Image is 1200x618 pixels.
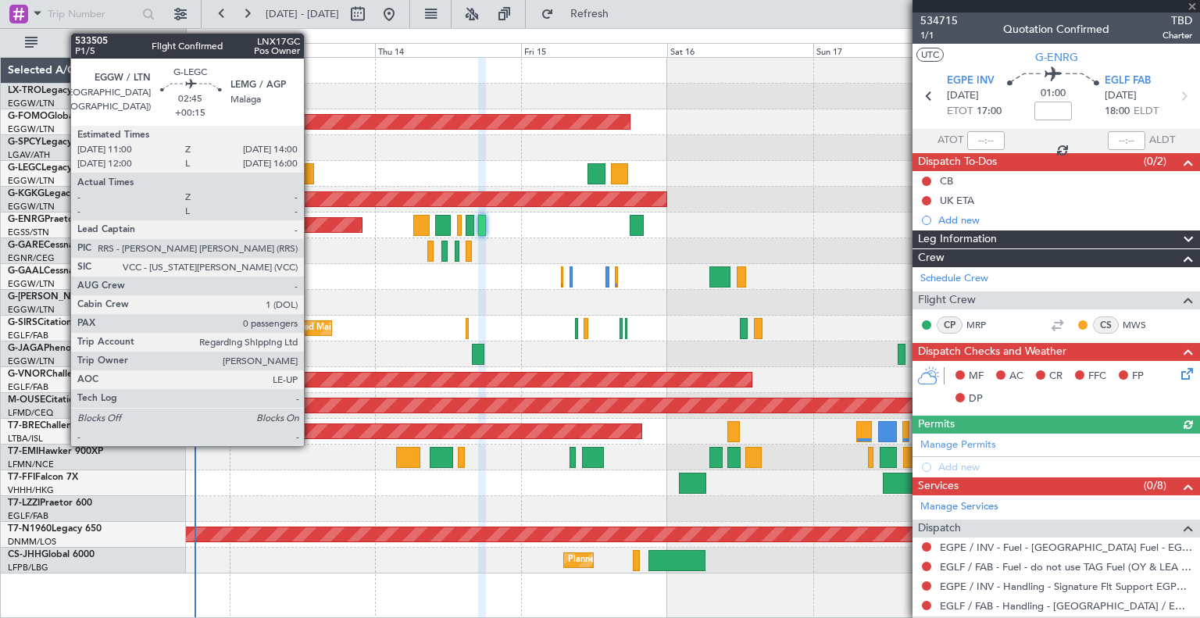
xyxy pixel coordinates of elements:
a: M-OUSECitation Mustang [8,395,121,405]
span: EGPE INV [947,73,995,89]
span: ALDT [1149,133,1175,148]
a: DNMM/LOS [8,536,56,548]
span: 17:00 [977,104,1002,120]
a: LGAV/ATH [8,149,50,161]
div: Fri 15 [521,43,667,57]
a: T7-BREChallenger 604 [8,421,107,430]
a: EGLF/FAB [8,510,48,522]
a: G-JAGAPhenom 300 [8,344,98,353]
a: LX-TROLegacy 650 [8,86,91,95]
a: EGPE / INV - Fuel - [GEOGRAPHIC_DATA] Fuel - EGPE / INV [940,541,1192,554]
button: UTC [916,48,944,62]
span: (0/8) [1144,477,1166,494]
span: ATOT [937,133,963,148]
a: EGGW/LTN [8,175,55,187]
span: G-SPCY [8,138,41,147]
span: MF [969,369,984,384]
a: VHHH/HKG [8,484,54,496]
a: G-GAALCessna Citation XLS+ [8,266,137,276]
span: All Aircraft [41,38,165,48]
span: G-GARE [8,241,44,250]
span: FP [1132,369,1144,384]
div: CB [940,174,953,188]
span: T7-N1960 [8,524,52,534]
input: Trip Number [48,2,137,26]
span: CS-JHH [8,550,41,559]
div: CS [1093,316,1119,334]
a: EGPE / INV - Handling - Signature Flt Support EGPE / INV [940,580,1192,593]
span: DP [969,391,983,407]
a: G-KGKGLegacy 600 [8,189,95,198]
a: EGNR/CEG [8,252,55,264]
span: G-ENRG [8,215,45,224]
button: Refresh [534,2,627,27]
span: 1/1 [920,29,958,42]
span: TBD [1162,13,1192,29]
a: EGSS/STN [8,227,49,238]
button: All Aircraft [17,30,170,55]
span: G-JAGA [8,344,44,353]
span: T7-BRE [8,421,40,430]
span: G-GAAL [8,266,44,276]
div: CP [937,316,962,334]
span: Crew [918,249,945,267]
a: EGGW/LTN [8,123,55,135]
a: CS-JHHGlobal 6000 [8,550,95,559]
a: LFPB/LBG [8,562,48,573]
span: CR [1049,369,1062,384]
span: G-KGKG [8,189,45,198]
a: EGLF / FAB - Handling - [GEOGRAPHIC_DATA] / EGLF / FAB [940,599,1192,613]
span: Charter [1162,29,1192,42]
span: [DATE] - [DATE] [266,7,339,21]
span: ELDT [1134,104,1159,120]
span: M-OUSE [8,395,45,405]
a: G-VNORChallenger 650 [8,370,113,379]
span: G-SIRS [8,318,37,327]
span: ETOT [947,104,973,120]
span: [DATE] [1105,88,1137,104]
span: 01:00 [1041,86,1066,102]
div: Planned Maint [GEOGRAPHIC_DATA] ([GEOGRAPHIC_DATA]) [282,316,528,340]
div: Sun 17 [813,43,959,57]
div: Add new [938,213,1192,227]
div: UK ETA [940,194,974,207]
a: EGGW/LTN [8,355,55,367]
a: T7-EMIHawker 900XP [8,447,103,456]
span: AC [1009,369,1023,384]
span: T7-EMI [8,447,38,456]
span: LX-TRO [8,86,41,95]
a: EGGW/LTN [8,98,55,109]
a: G-SIRSCitation Excel [8,318,98,327]
span: (0/2) [1144,153,1166,170]
span: Flight Crew [918,291,976,309]
div: Thu 14 [375,43,521,57]
div: Wed 13 [230,43,376,57]
span: [DATE] [947,88,979,104]
a: EGLF / FAB - Fuel - do not use TAG Fuel (OY & LEA only) EGLF / FAB [940,560,1192,573]
span: EGLF FAB [1105,73,1151,89]
span: FFC [1088,369,1106,384]
span: T7-LZZI [8,498,40,508]
span: Dispatch To-Dos [918,153,997,171]
span: Dispatch Checks and Weather [918,343,1066,361]
span: G-LEGC [8,163,41,173]
a: LFMD/CEQ [8,407,53,419]
div: Quotation Confirmed [1003,21,1109,38]
div: Sat 16 [667,43,813,57]
a: MWS [1123,318,1158,332]
span: 18:00 [1105,104,1130,120]
span: G-ENRG [1035,49,1078,66]
a: T7-FFIFalcon 7X [8,473,78,482]
span: Dispatch [918,520,961,538]
span: T7-FFI [8,473,35,482]
span: Services [918,477,959,495]
a: G-FOMOGlobal 6000 [8,112,101,121]
span: 534715 [920,13,958,29]
div: [DATE] [189,31,216,45]
a: G-SPCYLegacy 650 [8,138,91,147]
span: G-VNOR [8,370,46,379]
a: T7-LZZIPraetor 600 [8,498,92,508]
a: T7-N1960Legacy 650 [8,524,102,534]
div: Planned Maint [GEOGRAPHIC_DATA] ([GEOGRAPHIC_DATA]) [568,548,814,572]
a: EGLF/FAB [8,330,48,341]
